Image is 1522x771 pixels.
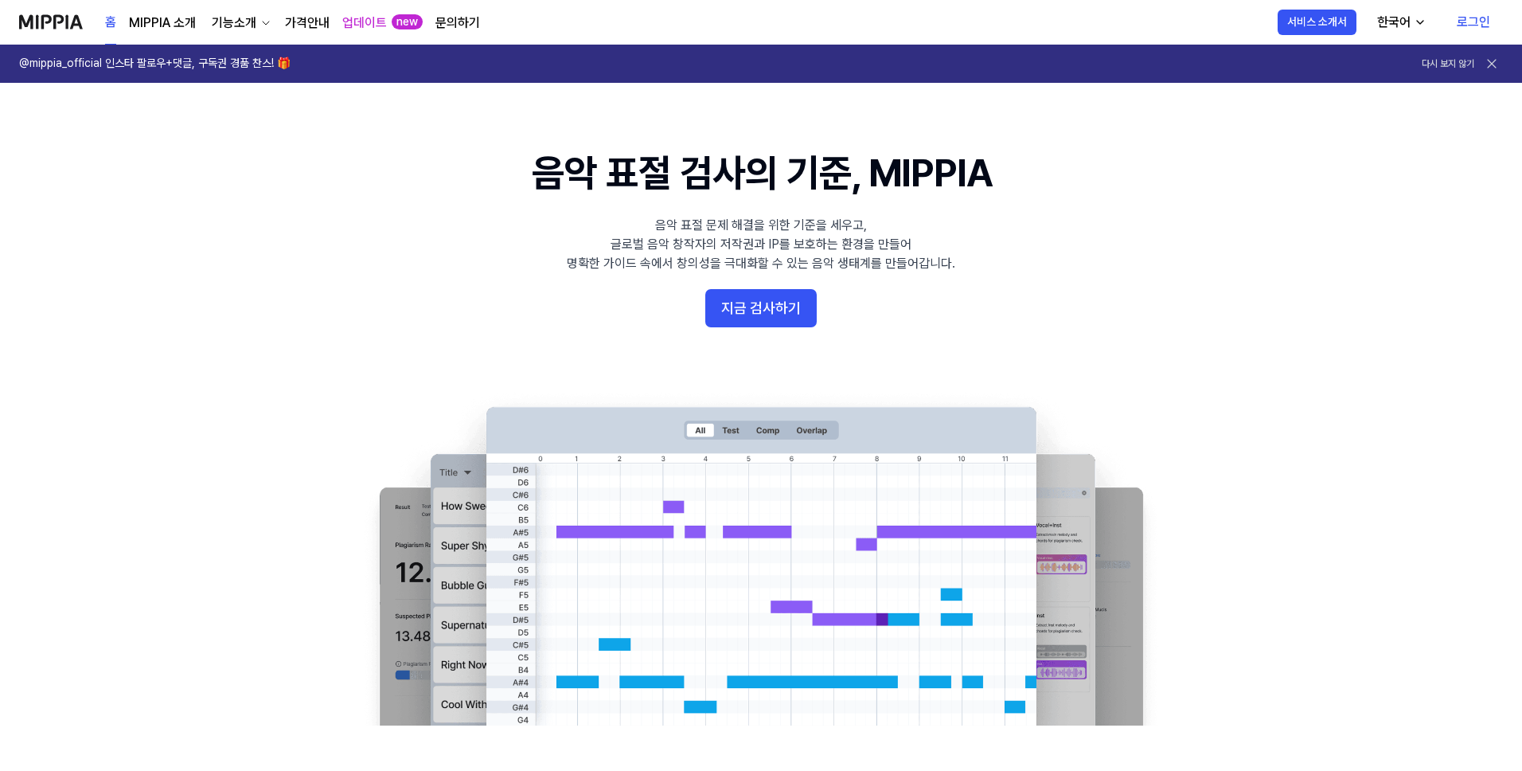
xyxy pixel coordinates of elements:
a: MIPPIA 소개 [129,14,196,33]
img: main Image [347,391,1175,726]
div: 한국어 [1374,13,1414,32]
a: 문의하기 [435,14,480,33]
button: 다시 보지 않기 [1422,57,1474,71]
button: 한국어 [1364,6,1436,38]
h1: 음악 표절 검사의 기준, MIPPIA [532,147,991,200]
div: 음악 표절 문제 해결을 위한 기준을 세우고, 글로벌 음악 창작자의 저작권과 IP를 보호하는 환경을 만들어 명확한 가이드 속에서 창의성을 극대화할 수 있는 음악 생태계를 만들어... [567,216,955,273]
div: new [392,14,423,30]
button: 지금 검사하기 [705,289,817,327]
h1: @mippia_official 인스타 팔로우+댓글, 구독권 경품 찬스! 🎁 [19,56,291,72]
button: 서비스 소개서 [1278,10,1356,35]
button: 기능소개 [209,14,272,33]
a: 가격안내 [285,14,330,33]
a: 업데이트 [342,14,387,33]
div: 기능소개 [209,14,260,33]
a: 홈 [105,1,116,45]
